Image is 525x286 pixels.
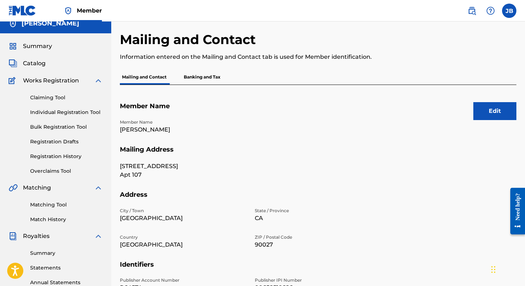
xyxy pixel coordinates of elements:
a: Bulk Registration Tool [30,123,103,131]
iframe: Chat Widget [489,252,525,286]
button: Edit [473,102,516,120]
p: Information entered on the Mailing and Contact tab is used for Member identification. [120,53,425,61]
p: ZIP / Postal Code [255,234,381,240]
img: expand [94,183,103,192]
p: Publisher IPI Number [255,277,381,283]
a: CatalogCatalog [9,59,46,68]
p: 90027 [255,240,381,249]
a: Public Search [465,4,479,18]
p: [STREET_ADDRESS] [120,162,246,171]
p: [GEOGRAPHIC_DATA] [120,214,246,223]
h5: Address [120,191,516,208]
p: City / Town [120,208,246,214]
span: Royalties [23,232,50,240]
p: [GEOGRAPHIC_DATA] [120,240,246,249]
p: Banking and Tax [182,70,222,85]
h5: Member Name [120,102,516,119]
p: Apt 107 [120,171,246,179]
a: Summary [30,249,103,257]
img: Summary [9,42,17,51]
span: Member [77,6,102,15]
img: help [486,6,495,15]
a: Registration History [30,153,103,160]
img: MLC Logo [9,5,36,16]
span: Summary [23,42,52,51]
span: Catalog [23,59,46,68]
p: Member Name [120,119,246,125]
h2: Mailing and Contact [120,32,259,48]
img: Works Registration [9,76,18,85]
img: expand [94,76,103,85]
h5: Joshua Bennett [22,19,79,28]
p: [PERSON_NAME] [120,125,246,134]
iframe: Resource Center [505,182,525,240]
a: Match History [30,216,103,223]
div: Drag [491,259,496,280]
a: Statements [30,264,103,272]
p: State / Province [255,208,381,214]
p: Mailing and Contact [120,70,169,85]
a: Individual Registration Tool [30,109,103,116]
h5: Identifiers [120,261,516,277]
img: Matching [9,183,18,192]
p: CA [255,214,381,223]
div: Help [483,4,498,18]
img: search [468,6,476,15]
a: Claiming Tool [30,94,103,101]
span: Works Registration [23,76,79,85]
span: Matching [23,183,51,192]
img: Royalties [9,232,17,240]
img: expand [94,232,103,240]
a: Overclaims Tool [30,167,103,175]
p: Publisher Account Number [120,277,246,283]
img: Accounts [9,19,17,28]
p: Country [120,234,246,240]
img: Catalog [9,59,17,68]
a: Registration Drafts [30,138,103,146]
div: User Menu [502,4,516,18]
h5: Mailing Address [120,146,516,162]
a: SummarySummary [9,42,52,51]
img: Top Rightsholder [64,6,72,15]
a: Matching Tool [30,201,103,209]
